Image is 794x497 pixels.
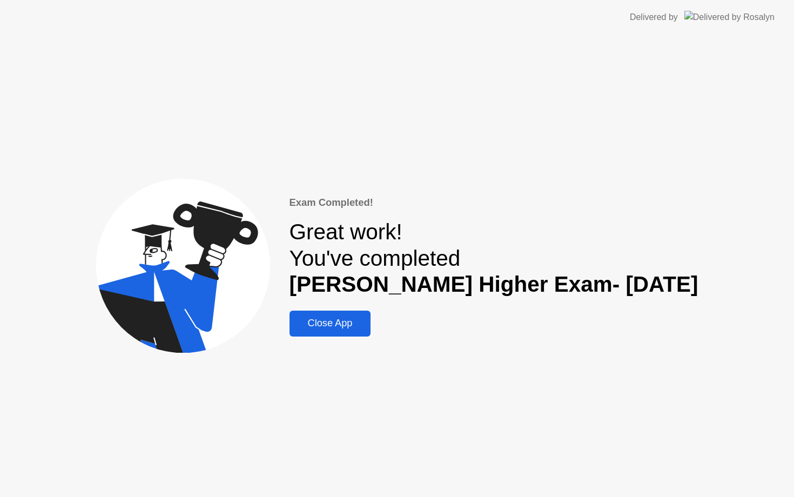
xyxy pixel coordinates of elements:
[290,219,698,298] div: Great work! You've completed
[290,311,371,337] button: Close App
[630,11,678,24] div: Delivered by
[684,11,775,23] img: Delivered by Rosalyn
[293,318,368,329] div: Close App
[290,195,698,210] div: Exam Completed!
[290,272,698,297] b: [PERSON_NAME] Higher Exam- [DATE]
